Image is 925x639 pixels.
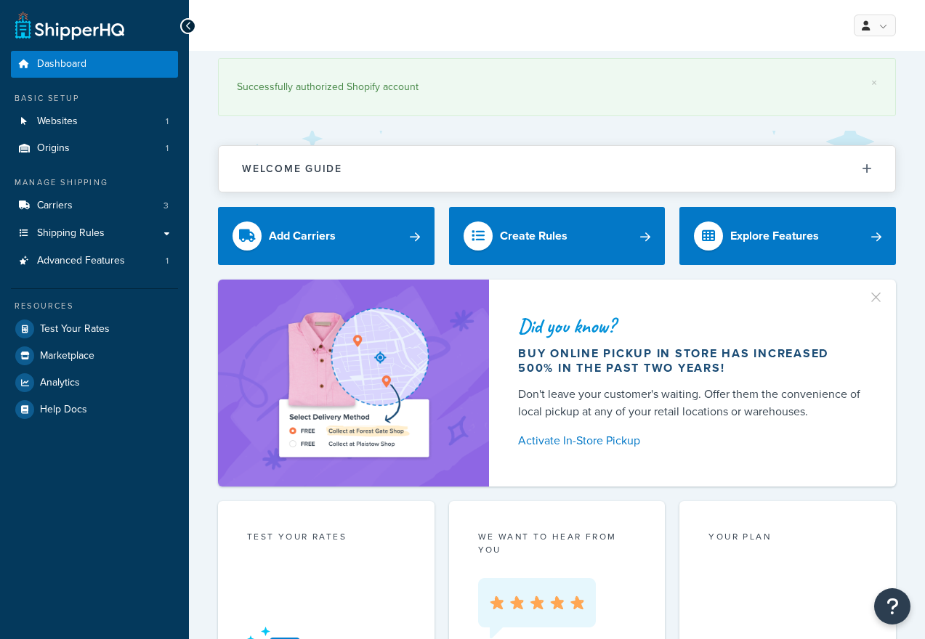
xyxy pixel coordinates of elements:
a: Marketplace [11,343,178,369]
div: Test your rates [247,530,405,547]
a: Analytics [11,370,178,396]
span: 3 [163,200,169,212]
span: 1 [166,255,169,267]
a: Test Your Rates [11,316,178,342]
p: we want to hear from you [478,530,637,556]
div: Resources [11,300,178,312]
li: Origins [11,135,178,162]
span: Carriers [37,200,73,212]
span: 1 [166,115,169,128]
li: Websites [11,108,178,135]
div: Manage Shipping [11,176,178,189]
div: Did you know? [518,316,861,336]
li: Advanced Features [11,248,178,274]
div: Create Rules [500,226,567,246]
div: Explore Features [730,226,819,246]
a: Help Docs [11,396,178,423]
div: Successfully authorized Shopify account [237,77,877,97]
span: Advanced Features [37,255,125,267]
h2: Welcome Guide [242,163,342,174]
a: Advanced Features1 [11,248,178,274]
a: Create Rules [449,207,666,265]
div: Basic Setup [11,92,178,105]
img: ad-shirt-map-b0359fc47e01cab431d101c4b569394f6a03f54285957d908178d52f29eb9668.png [245,301,463,465]
button: Open Resource Center [874,588,910,624]
button: Welcome Guide [219,146,895,192]
li: Carriers [11,192,178,219]
a: Add Carriers [218,207,435,265]
div: Don't leave your customer's waiting. Offer them the convenience of local pickup at any of your re... [518,386,861,420]
div: Add Carriers [269,226,336,246]
span: 1 [166,142,169,155]
span: Analytics [40,377,80,389]
span: Marketplace [40,350,94,362]
span: Test Your Rates [40,323,110,335]
a: Shipping Rules [11,220,178,247]
div: Your Plan [708,530,867,547]
span: Dashboard [37,58,86,70]
a: Dashboard [11,51,178,78]
span: Origins [37,142,70,155]
a: × [871,77,877,89]
a: Websites1 [11,108,178,135]
a: Origins1 [11,135,178,162]
a: Explore Features [679,207,896,265]
a: Carriers3 [11,192,178,219]
span: Shipping Rules [37,227,105,240]
span: Help Docs [40,404,87,416]
span: Websites [37,115,78,128]
div: Buy online pickup in store has increased 500% in the past two years! [518,346,861,375]
a: Activate In-Store Pickup [518,431,861,451]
